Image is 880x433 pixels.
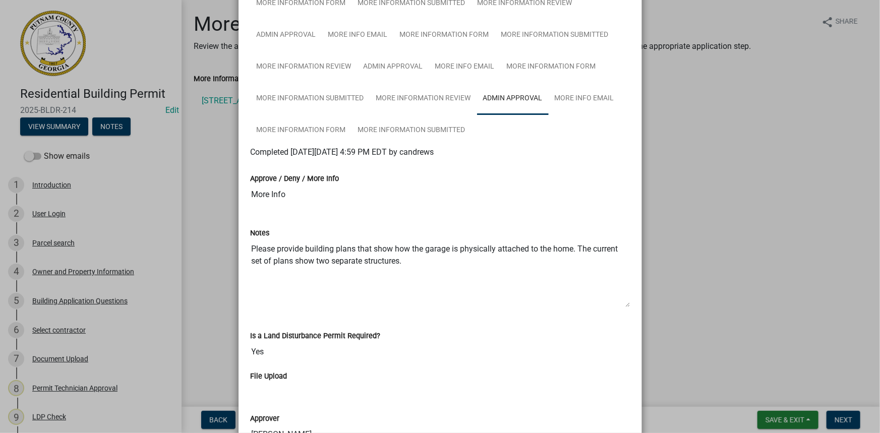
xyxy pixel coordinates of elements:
a: More Info Email [429,51,501,83]
a: More Information Submitted [352,114,472,147]
a: More Information Form [501,51,602,83]
a: More Information Form [251,114,352,147]
a: Admin Approval [477,83,549,115]
label: Is a Land Disturbance Permit Required? [251,333,381,340]
a: More Information Review [370,83,477,115]
label: File Upload [251,373,287,380]
a: More Information Submitted [495,19,615,51]
a: More Information Review [251,51,358,83]
label: Notes [251,230,270,237]
a: Admin Approval [251,19,322,51]
a: More Information Submitted [251,83,370,115]
a: More Info Email [549,83,620,115]
a: More Info Email [322,19,394,51]
label: Approve / Deny / More Info [251,175,339,182]
span: Completed [DATE][DATE] 4:59 PM EDT by candrews [251,147,434,157]
a: Admin Approval [358,51,429,83]
a: More Information Form [394,19,495,51]
label: Approver [251,415,280,422]
textarea: Please provide building plans that show how the garage is physically attached to the home. The cu... [251,239,630,307]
